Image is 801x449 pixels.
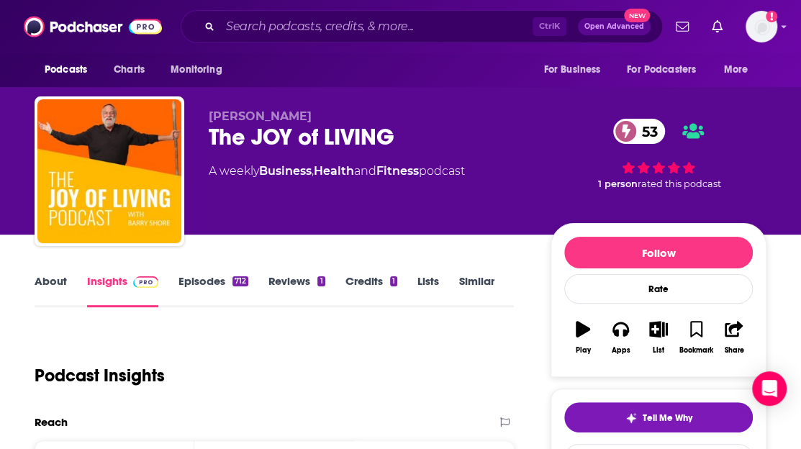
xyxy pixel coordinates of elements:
span: and [354,164,376,178]
span: Open Advanced [584,23,644,30]
div: Rate [564,274,753,304]
button: open menu [35,56,106,83]
span: For Business [543,60,600,80]
img: Podchaser - Follow, Share and Rate Podcasts [24,13,162,40]
a: Show notifications dropdown [670,14,694,39]
div: 1 [390,276,397,286]
span: rated this podcast [638,178,721,189]
span: New [624,9,650,22]
a: Business [259,164,312,178]
button: Show profile menu [746,11,777,42]
img: The JOY of LIVING [37,99,181,243]
button: Open AdvancedNew [578,18,651,35]
button: List [640,312,677,363]
div: Play [576,346,591,355]
span: 53 [628,119,665,144]
button: open menu [533,56,618,83]
button: open menu [617,56,717,83]
h1: Podcast Insights [35,365,165,386]
img: tell me why sparkle [625,412,637,424]
span: [PERSON_NAME] [209,109,312,123]
a: Show notifications dropdown [706,14,728,39]
a: Episodes712 [178,274,248,307]
span: More [724,60,748,80]
button: Apps [602,312,639,363]
button: open menu [160,56,240,83]
span: Charts [114,60,145,80]
h2: Reach [35,415,68,429]
div: A weekly podcast [209,163,465,180]
button: Play [564,312,602,363]
a: Reviews1 [268,274,325,307]
span: Logged in as LoriBecker [746,11,777,42]
a: Lists [417,274,439,307]
button: open menu [714,56,766,83]
a: Similar [459,274,494,307]
a: 53 [613,119,665,144]
div: Apps [612,346,630,355]
span: 1 person [598,178,638,189]
a: InsightsPodchaser Pro [87,274,158,307]
span: Ctrl K [533,17,566,36]
span: For Podcasters [627,60,696,80]
a: Health [314,164,354,178]
button: tell me why sparkleTell Me Why [564,402,753,432]
img: User Profile [746,11,777,42]
div: 712 [232,276,248,286]
button: Share [715,312,753,363]
a: Credits1 [345,274,397,307]
a: Fitness [376,164,419,178]
svg: Add a profile image [766,11,777,22]
div: 53 1 personrated this podcast [551,109,766,199]
div: Bookmark [679,346,713,355]
span: Podcasts [45,60,87,80]
span: , [312,164,314,178]
div: Search podcasts, credits, & more... [181,10,663,43]
input: Search podcasts, credits, & more... [220,15,533,38]
a: Charts [104,56,153,83]
div: 1 [317,276,325,286]
span: Tell Me Why [643,412,692,424]
button: Follow [564,237,753,268]
div: Open Intercom Messenger [752,371,787,406]
div: List [653,346,664,355]
button: Bookmark [677,312,715,363]
span: Monitoring [171,60,222,80]
div: Share [724,346,743,355]
img: Podchaser Pro [133,276,158,288]
a: About [35,274,67,307]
